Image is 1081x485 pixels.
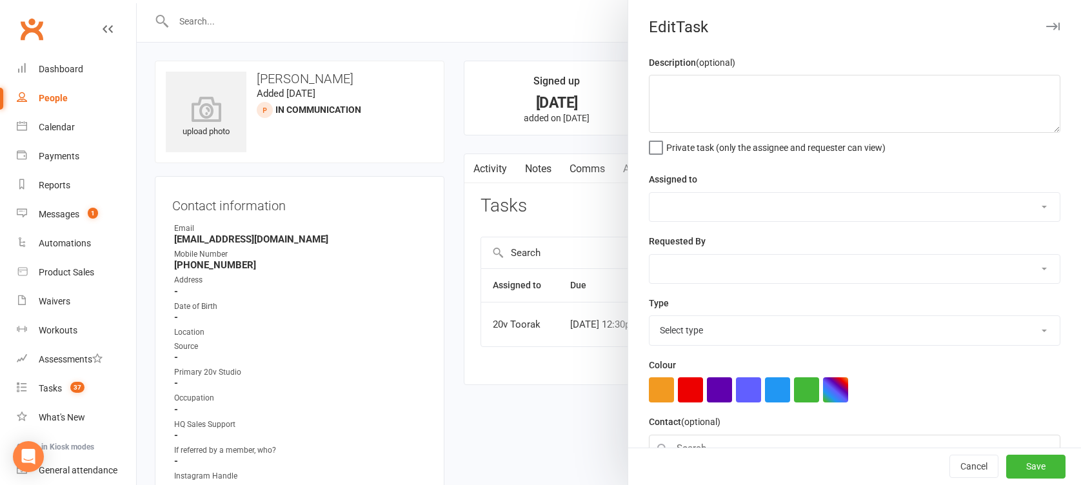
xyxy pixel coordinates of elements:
div: General attendance [39,465,117,475]
label: Type [649,296,669,310]
span: 1 [88,208,98,219]
a: Reports [17,171,136,200]
a: Payments [17,142,136,171]
div: Automations [39,238,91,248]
a: Product Sales [17,258,136,287]
input: Search [649,435,1060,462]
a: Calendar [17,113,136,142]
label: Colour [649,358,676,372]
div: Messages [39,209,79,219]
div: Calendar [39,122,75,132]
label: Assigned to [649,172,697,186]
small: (optional) [681,417,720,427]
a: Tasks 37 [17,374,136,403]
div: What's New [39,412,85,422]
a: What's New [17,403,136,432]
div: Dashboard [39,64,83,74]
a: Workouts [17,316,136,345]
div: Tasks [39,383,62,393]
a: People [17,84,136,113]
label: Contact [649,415,720,429]
small: (optional) [696,57,735,68]
div: Assessments [39,354,103,364]
div: Payments [39,151,79,161]
a: Automations [17,229,136,258]
div: Open Intercom Messenger [13,441,44,472]
div: Workouts [39,325,77,335]
button: Cancel [949,455,998,479]
div: Reports [39,180,70,190]
a: Messages 1 [17,200,136,229]
span: 37 [70,382,84,393]
div: People [39,93,68,103]
div: Product Sales [39,267,94,277]
div: Edit Task [628,18,1081,36]
a: Waivers [17,287,136,316]
a: Clubworx [15,13,48,45]
label: Requested By [649,234,706,248]
button: Save [1006,455,1066,479]
span: Private task (only the assignee and requester can view) [666,138,886,153]
a: Assessments [17,345,136,374]
a: Dashboard [17,55,136,84]
div: Waivers [39,296,70,306]
label: Description [649,55,735,70]
a: General attendance kiosk mode [17,456,136,485]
